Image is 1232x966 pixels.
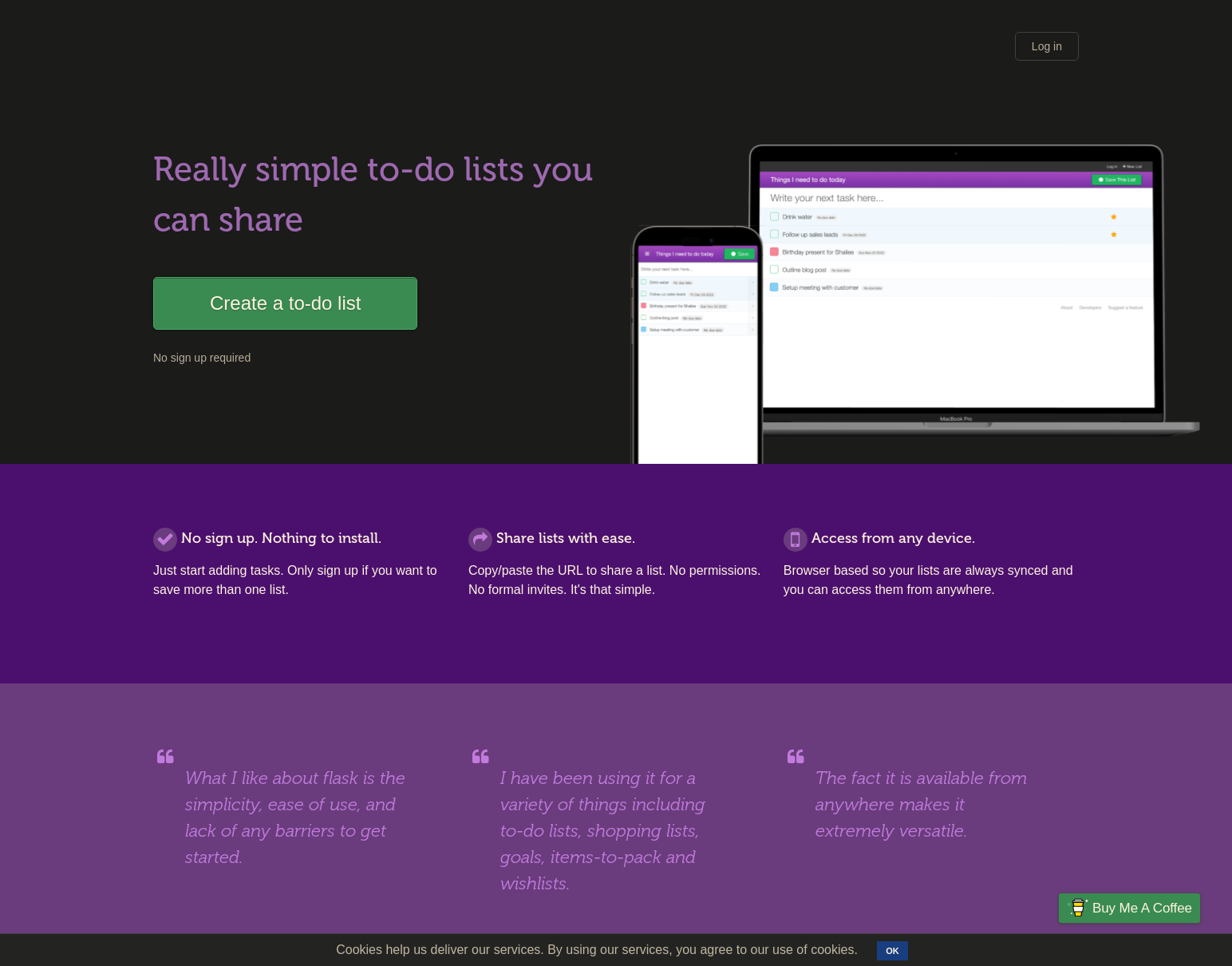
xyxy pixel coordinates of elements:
[815,765,1047,844] blockquote: The fact it is available from anywhere makes it extremely versatile.
[153,36,249,65] div: Flask Lists
[877,941,908,960] button: OK
[1092,894,1192,922] span: Buy me a coffee
[1067,894,1088,921] img: Buy me a coffee
[153,350,606,366] p: No sign up required
[153,561,448,600] p: Just start adding tasks. Only sign up if you want to save more than one list.
[784,561,1079,600] p: Browser based so your lists are always synced and you can access them from anywhere.
[1015,32,1079,61] a: Log in
[153,145,606,245] h1: Really simple to-do lists you can share
[153,528,448,549] h2: No sign up. Nothing to install.
[185,765,417,870] blockquote: What I like about flask is the simplicity, ease of use, and lack of any barriers to get started.
[468,528,764,549] h2: Share lists with ease.
[1059,893,1200,923] a: Buy me a coffee
[784,528,1079,549] h2: Access from any device.
[468,561,764,600] p: Copy/paste the URL to share a list. No permissions. No formal invites. It's that simple.
[500,765,732,897] blockquote: I have been using it for a variety of things including to-do lists, shopping lists, goals, items-...
[320,934,874,966] span: Cookies help us deliver our services. By using our services, you agree to our use of cookies.
[153,277,417,330] a: Create a to-do list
